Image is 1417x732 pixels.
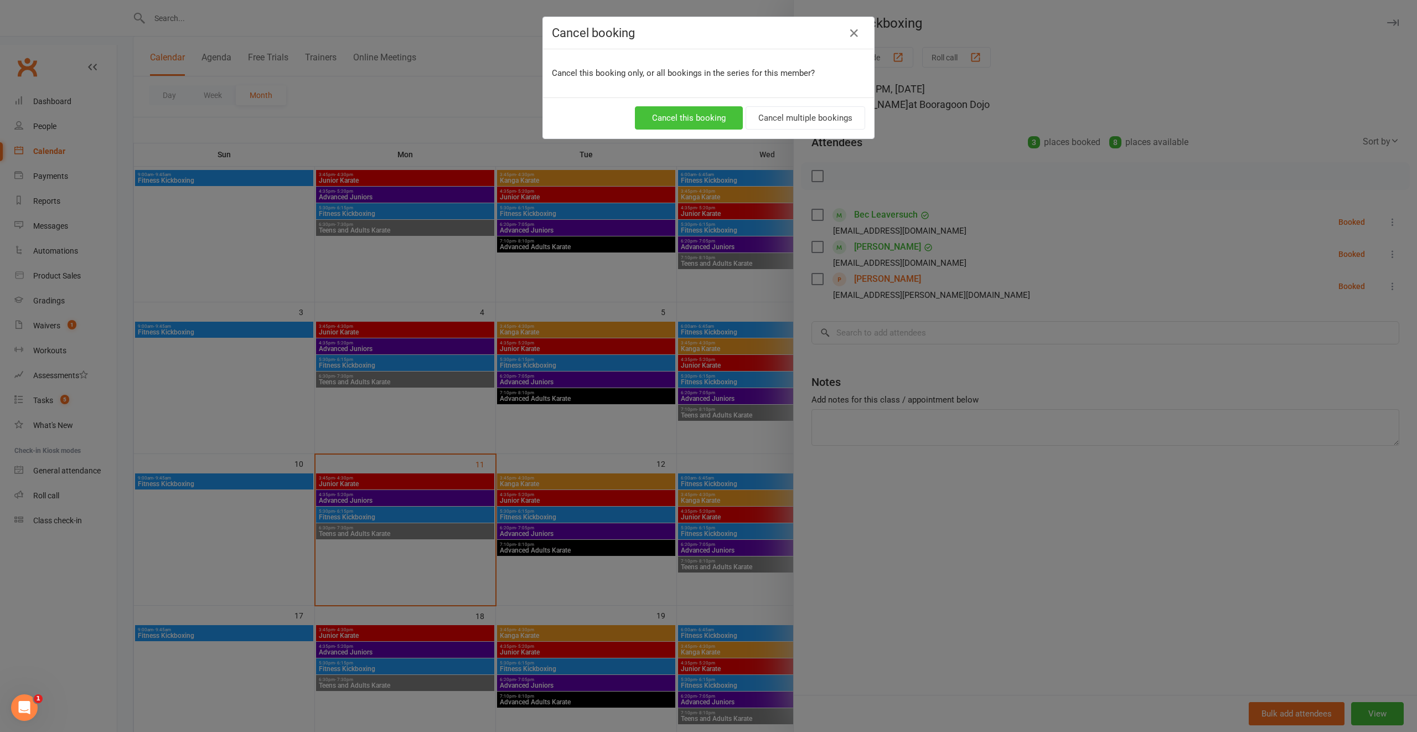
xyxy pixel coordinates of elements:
h4: Cancel booking [552,26,865,40]
span: 1 [34,694,43,703]
button: Cancel this booking [635,106,743,130]
button: Close [845,24,863,42]
p: Cancel this booking only, or all bookings in the series for this member? [552,66,865,80]
button: Cancel multiple bookings [746,106,865,130]
iframe: Intercom live chat [11,694,38,721]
